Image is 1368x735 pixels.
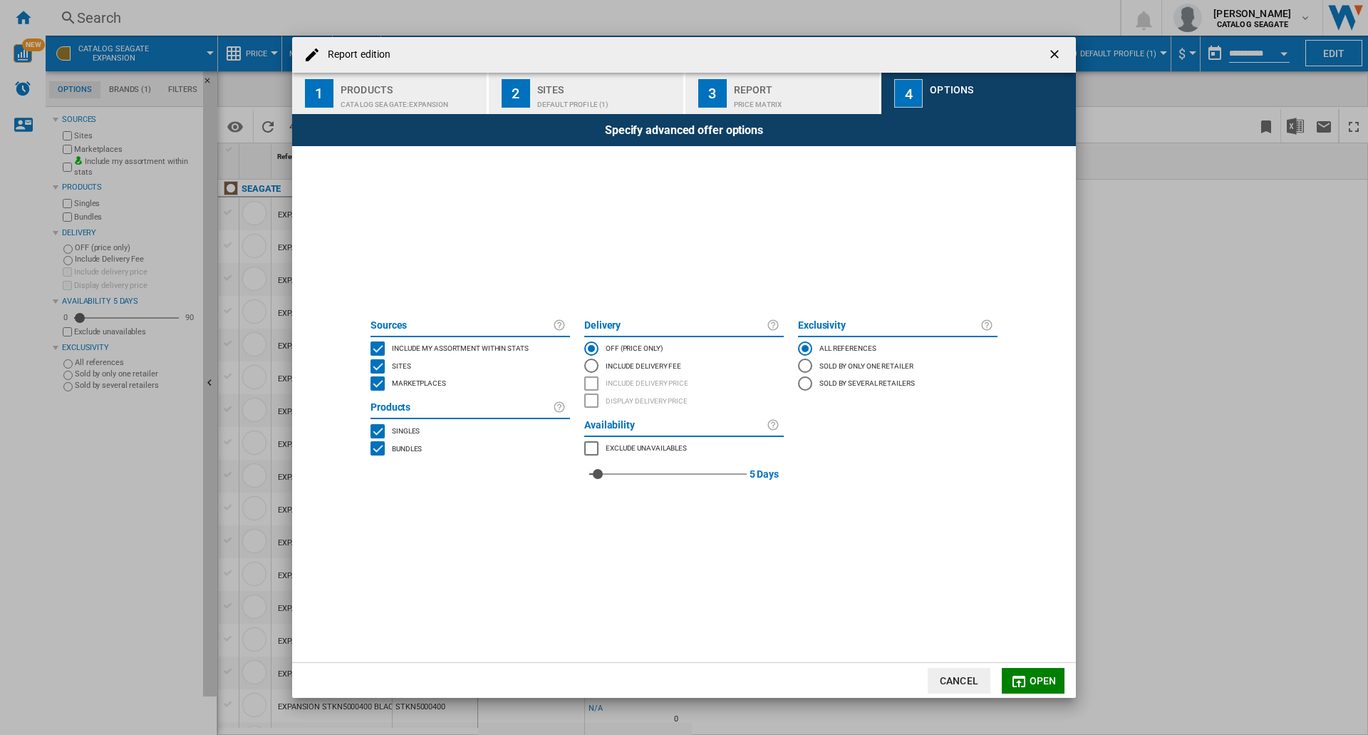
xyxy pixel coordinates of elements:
span: Sites [392,360,411,370]
button: 1 Products CATALOG SEAGATE:Expansion [292,73,488,114]
button: 4 Options [881,73,1076,114]
span: Display delivery price [606,395,688,405]
md-dialog: Report edition ... [292,37,1076,699]
label: Sources [370,317,553,334]
md-checkbox: SHOW DELIVERY PRICE [584,392,784,410]
md-radio-button: Sold by only one retailer [798,357,997,374]
h4: Report edition [321,48,390,62]
div: Products [341,78,481,93]
div: 4 [894,79,923,108]
md-checkbox: INCLUDE DELIVERY PRICE [584,375,784,393]
div: Price Matrix [734,93,874,108]
div: Specify advanced offer options [292,114,1076,146]
md-radio-button: Include Delivery Fee [584,357,784,374]
md-radio-button: Sold by several retailers [798,375,997,392]
button: 2 Sites Default profile (1) [489,73,685,114]
md-checkbox: BUNDLES [370,440,570,458]
span: Include delivery price [606,377,688,387]
button: getI18NText('BUTTONS.CLOSE_DIALOG') [1042,41,1070,69]
md-checkbox: MARKETPLACES [584,440,784,458]
ng-md-icon: getI18NText('BUTTONS.CLOSE_DIALOG') [1047,47,1064,64]
md-checkbox: MARKETPLACES [370,375,570,393]
div: 3 [698,79,727,108]
span: Singles [392,425,420,435]
div: Report [734,78,874,93]
button: 3 Report Price Matrix [685,73,881,114]
div: Sites [537,78,678,93]
md-radio-button: All references [798,340,997,357]
div: CATALOG SEAGATE:Expansion [341,93,481,108]
span: Marketplaces [392,377,446,387]
label: 5 Days [750,457,779,491]
span: Bundles [392,443,422,453]
div: 2 [502,79,530,108]
div: Default profile (1) [537,93,678,108]
span: Include my assortment within stats [392,342,529,352]
md-checkbox: INCLUDE MY SITE [370,340,570,358]
button: Cancel [928,668,990,694]
md-checkbox: SINGLE [370,422,570,440]
label: Availability [584,417,767,434]
md-checkbox: SITES [370,357,570,375]
span: Open [1030,675,1057,687]
md-radio-button: OFF (price only) [584,340,784,357]
span: Exclude unavailables [606,442,687,452]
div: 1 [305,79,333,108]
button: Open [1002,668,1064,694]
md-slider: red [589,457,747,491]
label: Products [370,399,553,416]
label: Delivery [584,317,767,334]
div: Options [930,78,1070,93]
label: Exclusivity [798,317,980,334]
